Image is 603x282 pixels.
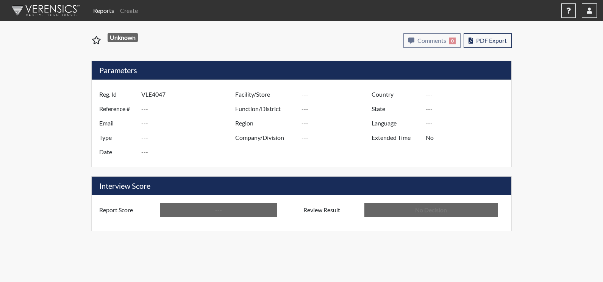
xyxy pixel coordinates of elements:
[476,37,507,44] span: PDF Export
[92,61,511,80] h5: Parameters
[141,87,237,102] input: ---
[426,102,509,116] input: ---
[366,116,426,130] label: Language
[94,203,160,217] label: Report Score
[141,145,237,159] input: ---
[449,38,456,44] span: 0
[364,203,498,217] input: No Decision
[366,87,426,102] label: Country
[94,102,141,116] label: Reference #
[92,177,511,195] h5: Interview Score
[366,102,426,116] label: State
[301,116,373,130] input: ---
[426,116,509,130] input: ---
[301,102,373,116] input: ---
[108,33,138,42] span: Unknown
[230,102,301,116] label: Function/District
[141,116,237,130] input: ---
[90,3,117,18] a: Reports
[298,203,364,217] label: Review Result
[94,145,141,159] label: Date
[94,116,141,130] label: Email
[464,33,512,48] button: PDF Export
[117,3,141,18] a: Create
[94,87,141,102] label: Reg. Id
[403,33,461,48] button: Comments0
[230,116,301,130] label: Region
[301,87,373,102] input: ---
[301,130,373,145] input: ---
[160,203,277,217] input: ---
[426,87,509,102] input: ---
[94,130,141,145] label: Type
[426,130,509,145] input: ---
[230,130,301,145] label: Company/Division
[141,102,237,116] input: ---
[141,130,237,145] input: ---
[366,130,426,145] label: Extended Time
[230,87,301,102] label: Facility/Store
[417,37,446,44] span: Comments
